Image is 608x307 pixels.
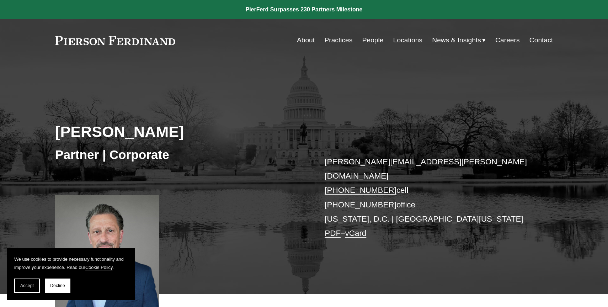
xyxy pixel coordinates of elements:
a: Cookie Policy [85,265,113,270]
a: About [297,33,315,47]
p: cell office [US_STATE], D.C. | [GEOGRAPHIC_DATA][US_STATE] – [325,155,532,241]
a: vCard [345,229,367,238]
a: Careers [495,33,519,47]
a: folder dropdown [432,33,486,47]
a: Practices [324,33,352,47]
a: [PHONE_NUMBER] [325,200,396,209]
a: [PERSON_NAME][EMAIL_ADDRESS][PERSON_NAME][DOMAIN_NAME] [325,157,527,180]
section: Cookie banner [7,248,135,300]
span: Accept [20,283,34,288]
button: Decline [45,279,70,293]
span: News & Insights [432,34,481,47]
span: Decline [50,283,65,288]
button: Accept [14,279,40,293]
a: [PHONE_NUMBER] [325,186,396,195]
h2: [PERSON_NAME] [55,122,304,141]
a: Locations [393,33,422,47]
p: We use cookies to provide necessary functionality and improve your experience. Read our . [14,255,128,271]
a: Contact [529,33,553,47]
a: People [362,33,384,47]
a: PDF [325,229,341,238]
h3: Partner | Corporate [55,147,304,163]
